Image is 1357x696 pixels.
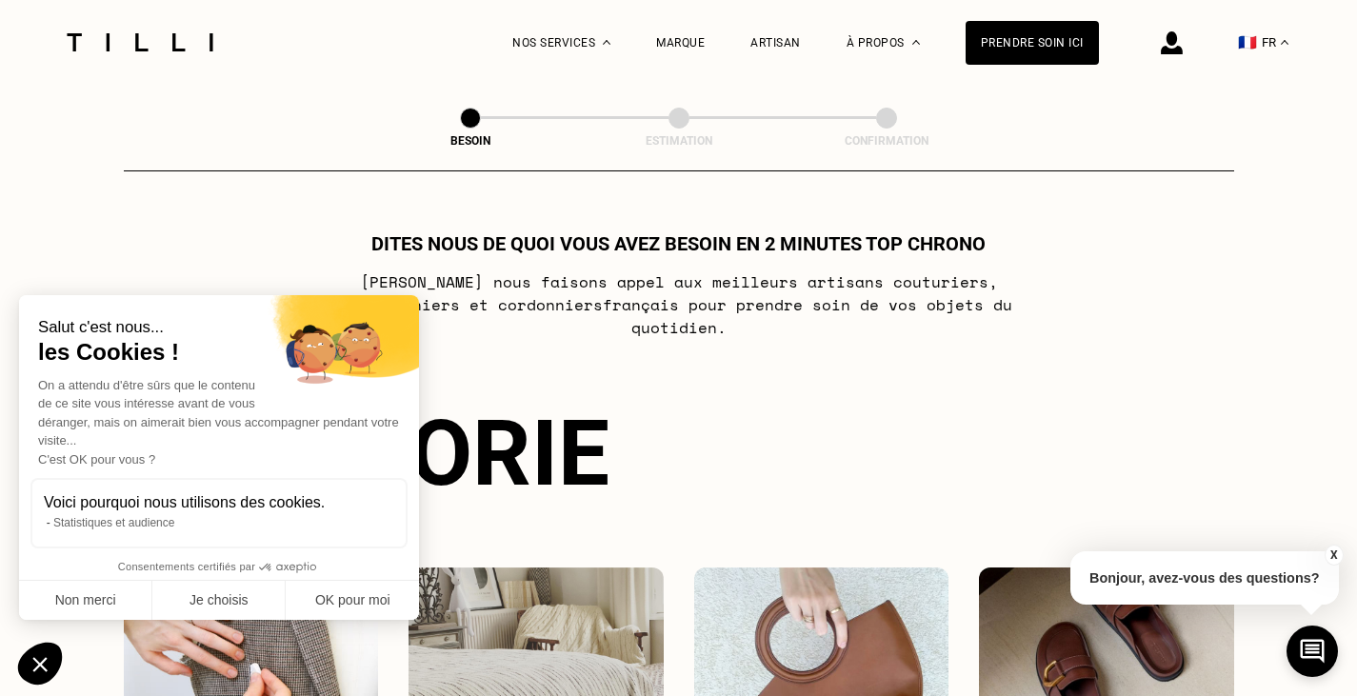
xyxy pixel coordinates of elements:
[301,270,1056,339] p: [PERSON_NAME] nous faisons appel aux meilleurs artisans couturiers , maroquiniers et cordonniers ...
[656,36,705,50] a: Marque
[1070,551,1339,605] p: Bonjour, avez-vous des questions?
[791,134,982,148] div: Confirmation
[124,400,1234,507] div: Catégorie
[60,33,220,51] img: Logo du service de couturière Tilli
[603,40,610,45] img: Menu déroulant
[371,232,986,255] h1: Dites nous de quoi vous avez besoin en 2 minutes top chrono
[966,21,1099,65] a: Prendre soin ici
[1324,545,1343,566] button: X
[912,40,920,45] img: Menu déroulant à propos
[750,36,801,50] a: Artisan
[584,134,774,148] div: Estimation
[1238,33,1257,51] span: 🇫🇷
[1161,31,1183,54] img: icône connexion
[375,134,566,148] div: Besoin
[1281,40,1288,45] img: menu déroulant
